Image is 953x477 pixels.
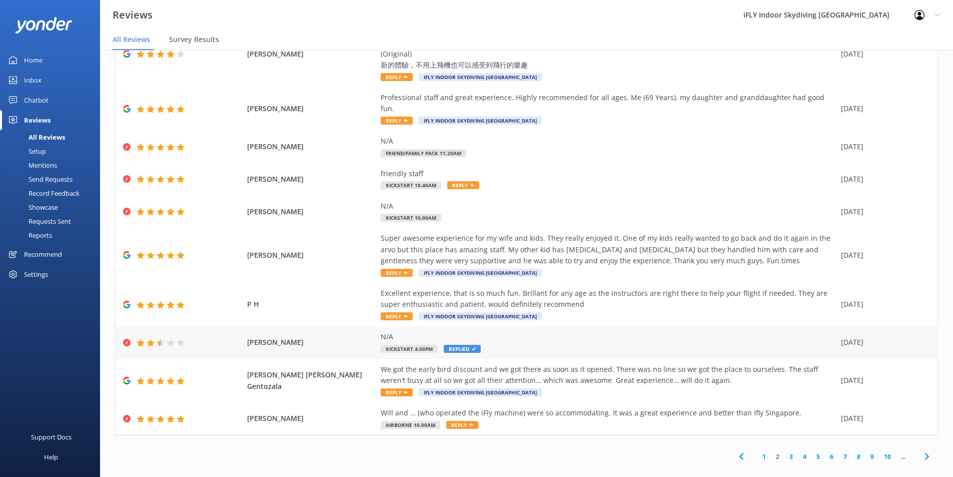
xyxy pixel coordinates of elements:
span: Airborne 10.00am [381,421,440,429]
a: Mentions [6,158,100,172]
div: Record Feedback [6,186,80,200]
div: [DATE] [841,49,925,60]
h3: Reviews [113,7,153,23]
div: Support Docs [31,427,72,447]
div: Showcase [6,200,58,214]
a: Requests Sent [6,214,100,228]
a: 3 [784,452,798,461]
div: Will and … (who operated the iFly machine) were so accommodating. It was a great experience and b... [381,407,836,418]
span: Kickstart 4.00pm [381,345,438,353]
span: Friend/Family Pack 11.20am [381,149,466,157]
div: [DATE] [841,103,925,114]
div: [DATE] [841,337,925,348]
span: iFLY Indoor Skydiving [GEOGRAPHIC_DATA] [419,388,542,396]
img: yonder-white-logo.png [15,17,73,34]
div: [DATE] [841,141,925,152]
span: Reply [381,73,413,81]
span: Reply [381,117,413,125]
span: [PERSON_NAME] [247,103,376,114]
a: 2 [771,452,784,461]
div: Reports [6,228,52,242]
span: [PERSON_NAME] [247,206,376,217]
div: [DATE] [841,250,925,261]
span: Survey Results [169,35,219,45]
span: Reply [446,421,478,429]
span: [PERSON_NAME] [247,141,376,152]
div: [DATE] [841,375,925,386]
a: All Reviews [6,130,100,144]
div: [DATE] [841,413,925,424]
div: [DATE] [841,299,925,310]
span: Reply [381,388,413,396]
div: friendly staff [381,168,836,179]
span: Replied [444,345,481,353]
a: 8 [852,452,865,461]
div: Home [24,50,43,70]
a: 5 [811,452,825,461]
a: Record Feedback [6,186,100,200]
a: Showcase [6,200,100,214]
span: [PERSON_NAME] [247,250,376,261]
span: Reply [447,181,479,189]
div: Super awesome experience for my wife and kids. They really enjoyed it. One of my kids really want... [381,233,836,266]
a: Send Requests [6,172,100,186]
div: Settings [24,264,48,284]
span: Kickstart 10.00am [381,214,441,222]
span: All Reviews [113,35,150,45]
span: Reply [381,312,413,320]
div: [DATE] [841,206,925,217]
div: N/A [381,331,836,342]
span: [PERSON_NAME] [247,49,376,60]
div: [DATE] [841,174,925,185]
div: Send Requests [6,172,73,186]
span: ... [896,452,910,461]
span: iFLY Indoor Skydiving [GEOGRAPHIC_DATA] [419,73,542,81]
div: Chatbot [24,90,49,110]
span: P H [247,299,376,310]
a: Reports [6,228,100,242]
div: Recommend [24,244,62,264]
span: [PERSON_NAME] [247,413,376,424]
a: Setup [6,144,100,158]
span: [PERSON_NAME] [247,174,376,185]
div: N/A [381,201,836,212]
span: [PERSON_NAME] [247,337,376,348]
span: iFLY Indoor Skydiving [GEOGRAPHIC_DATA] [419,117,542,125]
div: Requests Sent [6,214,71,228]
div: Reviews [24,110,51,130]
div: All Reviews [6,130,65,144]
a: 7 [838,452,852,461]
div: Mentions [6,158,57,172]
a: 6 [825,452,838,461]
a: 9 [865,452,879,461]
span: iFLY Indoor Skydiving [GEOGRAPHIC_DATA] [419,312,542,320]
div: Inbox [24,70,42,90]
span: Reply [381,269,413,277]
div: N/A [381,136,836,147]
div: Excellent experience, that is so much fun. Brillant for any age as the instructors are right ther... [381,288,836,310]
a: 4 [798,452,811,461]
a: 10 [879,452,896,461]
div: Professional staff and great experience. Highly recommended for all ages. Me (69 Years), my daugh... [381,92,836,115]
span: Kickstart 10.40am [381,181,441,189]
div: Setup [6,144,46,158]
div: Help [44,447,58,467]
span: iFLY Indoor Skydiving [GEOGRAPHIC_DATA] [419,269,542,277]
span: [PERSON_NAME] [PERSON_NAME] Gentozala [247,369,376,392]
div: We got the early bird discount and we got there as soon as it opened. There was no line so we got... [381,364,836,386]
a: 1 [757,452,771,461]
